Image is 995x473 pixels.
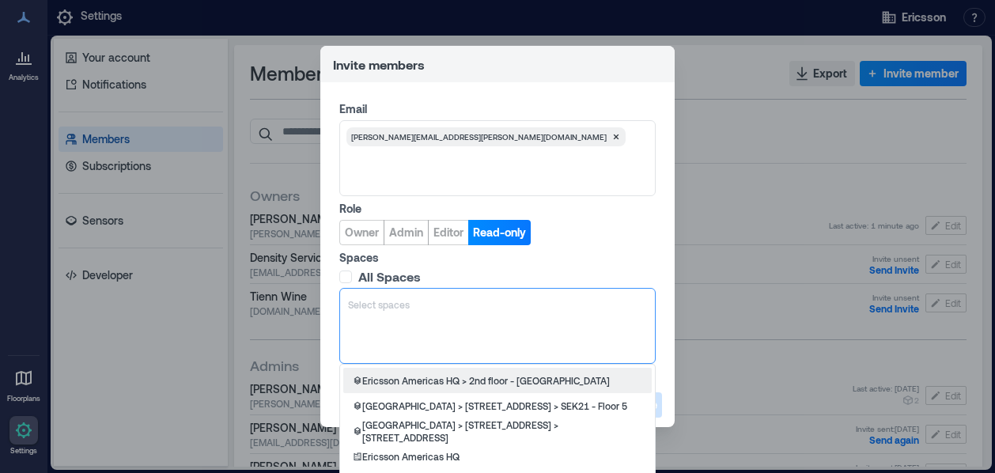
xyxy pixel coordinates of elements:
label: Role [339,201,653,217]
p: [GEOGRAPHIC_DATA] > [STREET_ADDRESS] > [STREET_ADDRESS] [362,418,642,444]
button: Owner [339,220,384,245]
span: All Spaces [358,269,421,285]
span: Editor [433,225,463,240]
span: Owner [345,225,379,240]
button: Editor [428,220,469,245]
span: Read-only [473,225,526,240]
button: Admin [384,220,429,245]
span: Admin [389,225,423,240]
p: Ericsson Americas HQ > 2nd floor - [GEOGRAPHIC_DATA] [362,374,610,387]
header: Invite members [320,46,675,82]
p: [GEOGRAPHIC_DATA] > [STREET_ADDRESS] > SEK21 - Floor 5 [362,399,627,412]
button: Read-only [468,220,531,245]
label: Email [339,101,653,117]
span: [PERSON_NAME][EMAIL_ADDRESS][PERSON_NAME][DOMAIN_NAME] [351,131,607,143]
label: Spaces [339,250,653,266]
p: Ericsson Americas HQ [362,450,460,463]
